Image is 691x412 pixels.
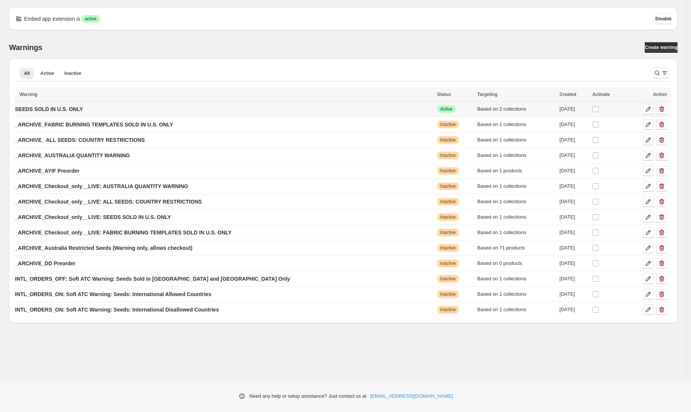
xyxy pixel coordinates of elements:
span: Inactive [440,260,456,266]
div: Based on 1 collections [477,136,555,144]
span: Inactive [440,122,456,128]
a: _ARCHIVE_Checkout_only__LIVE: FABRIC BURNING TEMPLATES SOLD IN U.S. ONLY [15,227,231,239]
span: Inactive [440,152,456,158]
p: INTL_ORDERS_ON: Soft ATC Warning: Seeds: International Allowed Countries [15,290,211,298]
span: Inactive [440,307,456,313]
span: Disable [655,16,671,22]
button: Search and filter results [653,68,668,78]
a: INTL_ORDERS_OFF: Soft ATC Warning: Seeds Sold in [GEOGRAPHIC_DATA] and [GEOGRAPHIC_DATA] Only [15,273,290,285]
span: Inactive [440,245,456,251]
span: Targeting [477,92,497,97]
span: Active [40,70,54,76]
a: INTL_ORDERS_ON: Soft ATC Warning: Seeds: International Allowed Countries [15,288,211,300]
span: Inactive [440,230,456,236]
span: All [24,70,30,76]
a: [EMAIL_ADDRESS][DOMAIN_NAME] [370,392,453,400]
span: Inactive [440,214,456,220]
span: Inactive [440,276,456,282]
a: _ARCHIVE_AYIF Preorder [15,165,79,177]
a: _ARCHIVE_FABRIC BURNING TEMPLATES SOLD IN U.S. ONLY [15,119,173,131]
span: Created [559,92,576,97]
div: Based on 1 products [477,167,555,175]
a: _ARCHIVE_Australia Restricted Seeds (Warning only, allows checkout) [15,242,192,254]
span: Status [437,92,451,97]
div: [DATE] [559,260,588,267]
a: Create warning [645,42,677,53]
div: Based on 1 collections [477,198,555,205]
div: Based on 1 collections [477,121,555,128]
a: _ARCHIVE_DD Preorder [15,257,76,269]
p: _ARCHIVE_Checkout_only__LIVE: FABRIC BURNING TEMPLATES SOLD IN U.S. ONLY [15,229,231,236]
div: [DATE] [559,105,588,113]
div: Based on 1 collections [477,213,555,221]
a: _ARCHIVE_Checkout_only__LIVE: SEEDS SOLD IN U.S. ONLY [15,211,171,223]
p: Embed app extension is [24,15,80,23]
p: INTL_ORDERS_ON: Soft ATC Warning: Seeds: International Disallowed Countries [15,306,219,313]
a: _ARCHIVE_Checkout_only__LIVE: AUSTRALIA QUANTITY WARNING [15,180,188,192]
div: [DATE] [559,198,588,205]
div: [DATE] [559,229,588,236]
h2: Warnings [9,43,42,52]
div: Based on 2 collections [477,105,555,113]
div: [DATE] [559,306,588,313]
p: _ARCHIVE_DD Preorder [15,260,76,267]
p: _ARCHIVE_Australia Restricted Seeds (Warning only, allows checkout) [15,244,192,252]
div: Based on 71 products [477,244,555,252]
div: [DATE] [559,152,588,159]
p: INTL_ORDERS_OFF: Soft ATC Warning: Seeds Sold in [GEOGRAPHIC_DATA] and [GEOGRAPHIC_DATA] Only [15,275,290,283]
p: _ARCHIVE_FABRIC BURNING TEMPLATES SOLD IN U.S. ONLY [15,121,173,128]
p: _ARCHIVE_ ALL SEEDS: COUNTRY RESTRICTIONS [15,136,145,144]
span: active [85,16,96,22]
div: Based on 1 collections [477,229,555,236]
div: Based on 1 collections [477,182,555,190]
div: [DATE] [559,136,588,144]
div: Based on 1 collections [477,275,555,283]
div: Based on 1 collections [477,152,555,159]
div: Based on 0 products [477,260,555,267]
div: [DATE] [559,213,588,221]
a: _ARCHIVE_Checkout_only__LIVE: ALL SEEDS: COUNTRY RESTRICTIONS [15,196,202,208]
a: _ARCHIVE_AUSTRALIA QUANTITY WARNING [15,149,130,161]
div: [DATE] [559,182,588,190]
span: Warning [20,92,38,97]
span: Create warning [645,44,677,50]
span: Inactive [440,199,456,205]
p: _ARCHIVE_AYIF Preorder [15,167,79,175]
p: _ARCHIVE_AUSTRALIA QUANTITY WARNING [15,152,130,159]
a: SEEDS SOLD IN U.S. ONLY [15,103,83,115]
div: Based on 1 collections [477,306,555,313]
div: [DATE] [559,167,588,175]
div: [DATE] [559,275,588,283]
span: Action [653,92,667,97]
a: _ARCHIVE_ ALL SEEDS: COUNTRY RESTRICTIONS [15,134,145,146]
span: Inactive [440,137,456,143]
a: INTL_ORDERS_ON: Soft ATC Warning: Seeds: International Disallowed Countries [15,304,219,316]
p: _ARCHIVE_Checkout_only__LIVE: SEEDS SOLD IN U.S. ONLY [15,213,171,221]
p: SEEDS SOLD IN U.S. ONLY [15,105,83,113]
span: Inactive [64,70,81,76]
div: [DATE] [559,244,588,252]
p: _ARCHIVE_Checkout_only__LIVE: AUSTRALIA QUANTITY WARNING [15,182,188,190]
span: Inactive [440,168,456,174]
span: Active [440,106,453,112]
div: [DATE] [559,121,588,128]
button: Disable [655,14,671,24]
p: _ARCHIVE_Checkout_only__LIVE: ALL SEEDS: COUNTRY RESTRICTIONS [15,198,202,205]
div: Based on 1 collections [477,290,555,298]
span: Activate [592,92,610,97]
div: [DATE] [559,290,588,298]
span: Inactive [440,291,456,297]
span: Inactive [440,183,456,189]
